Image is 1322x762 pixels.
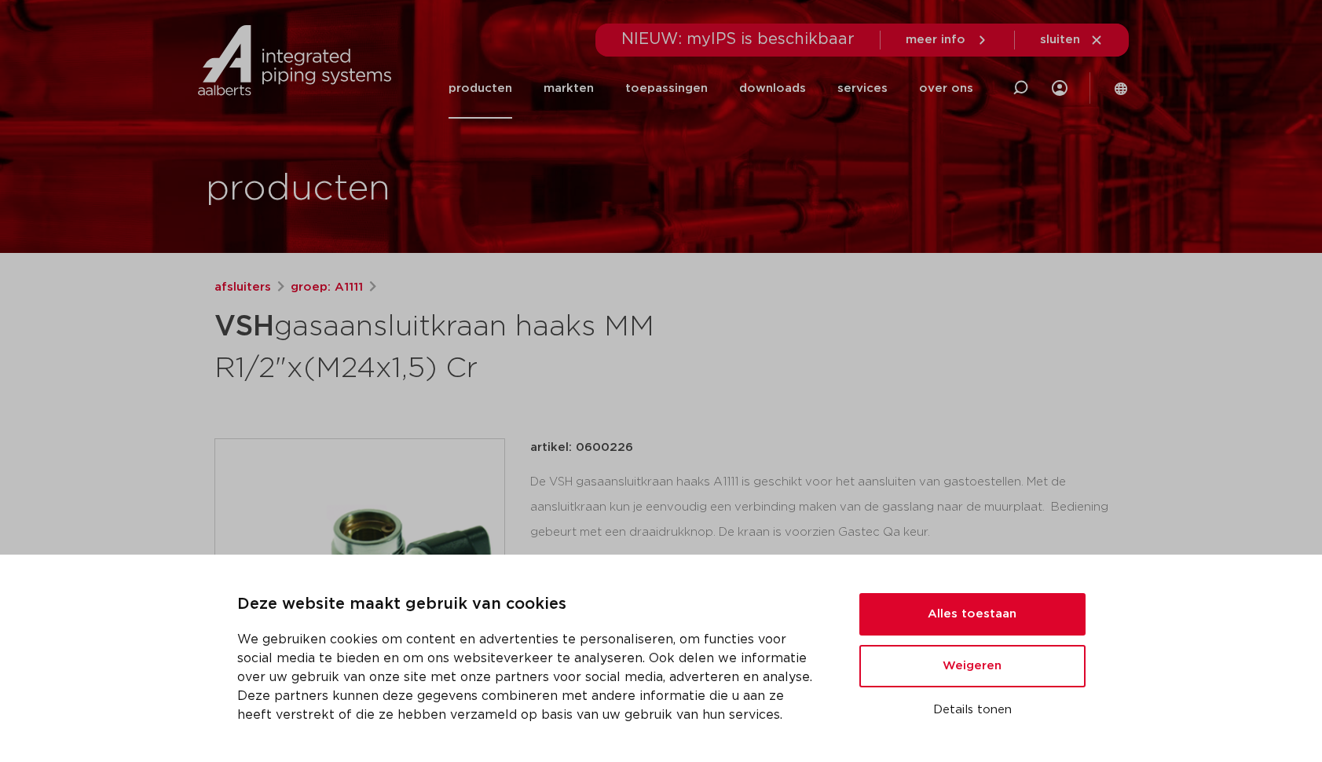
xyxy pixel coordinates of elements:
[530,438,633,457] p: artikel: 0600226
[919,58,973,119] a: over ons
[214,278,271,297] a: afsluiters
[859,645,1086,687] button: Weigeren
[214,303,804,388] h1: gasaansluitkraan haaks MM R1/2"x(M24x1,5) Cr
[739,58,806,119] a: downloads
[837,58,888,119] a: services
[215,439,504,728] img: Product Image for VSH gasaansluitkraan haaks MM R1/2"x(M24x1,5) Cr
[530,470,1108,545] div: De VSH gasaansluitkraan haaks A1111 is geschikt voor het aansluiten van gastoestellen. Met de aan...
[906,33,989,47] a: meer info
[206,164,390,214] h1: producten
[1040,33,1104,47] a: sluiten
[544,58,594,119] a: markten
[237,592,822,617] p: Deze website maakt gebruik van cookies
[449,58,512,119] a: producten
[237,630,822,724] p: We gebruiken cookies om content en advertenties te personaliseren, om functies voor social media ...
[859,593,1086,636] button: Alles toestaan
[621,31,855,47] span: NIEUW: myIPS is beschikbaar
[906,34,965,46] span: meer info
[291,278,363,297] a: groep: A1111
[449,58,973,119] nav: Menu
[625,58,708,119] a: toepassingen
[859,697,1086,724] button: Details tonen
[214,313,274,341] strong: VSH
[1040,34,1080,46] span: sluiten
